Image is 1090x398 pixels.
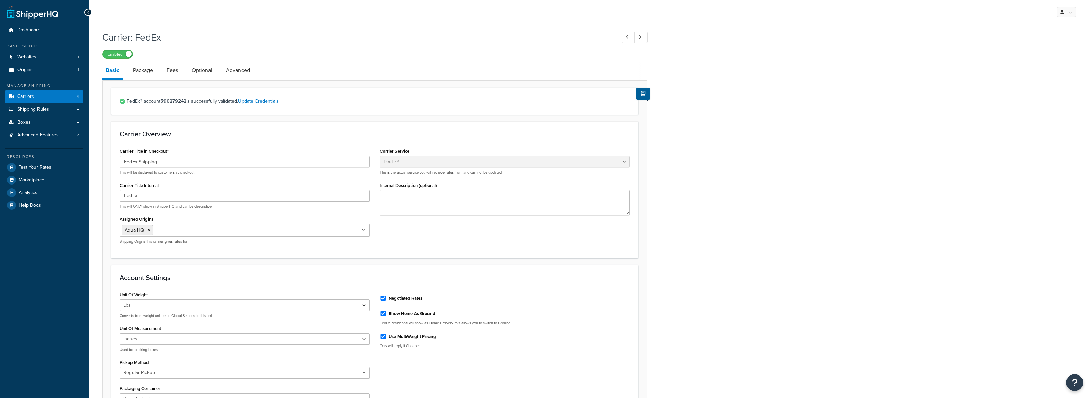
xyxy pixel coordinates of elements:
span: Marketplace [19,177,44,183]
p: Used for packing boxes [120,347,370,352]
label: Internal Description (optional) [380,183,437,188]
a: Origins1 [5,63,83,76]
span: Origins [17,67,33,73]
p: FedEx Residential will show as Home Delivery, this allows you to switch to Ground [380,321,630,326]
a: Boxes [5,116,83,129]
span: Shipping Rules [17,107,49,113]
p: This will ONLY show in ShipperHQ and can be descriptive [120,204,370,209]
a: Update Credentials [238,98,279,105]
p: Shipping Origins this carrier gives rates for [120,239,370,244]
a: Marketplace [5,174,83,186]
p: Only will apply if Cheaper [380,343,630,349]
button: Show Help Docs [636,88,650,100]
h3: Carrier Overview [120,130,630,138]
button: Open Resource Center [1066,374,1083,391]
strong: 590279242 [160,98,186,105]
div: Resources [5,154,83,160]
span: Advanced Features [17,132,59,138]
a: Next Record [634,32,648,43]
span: Carriers [17,94,34,100]
p: This is the actual service you will retrieve rates from and can not be updated [380,170,630,175]
span: Help Docs [19,203,41,208]
label: Carrier Title in Checkout [120,149,169,154]
p: Converts from weight unit set in Global Settings to this unit [120,313,370,319]
a: Test Your Rates [5,161,83,174]
span: 1 [78,54,79,60]
li: Carriers [5,90,83,103]
span: 1 [78,67,79,73]
span: Dashboard [17,27,41,33]
a: Carriers4 [5,90,83,103]
div: Basic Setup [5,43,83,49]
a: Basic [102,62,123,80]
a: Advanced Features2 [5,129,83,142]
li: Advanced Features [5,129,83,142]
a: Help Docs [5,199,83,211]
span: Boxes [17,120,31,126]
li: Websites [5,51,83,63]
label: Use MultiWeight Pricing [389,334,436,340]
a: Previous Record [622,32,635,43]
span: Websites [17,54,36,60]
span: Aqua HQ [125,226,144,234]
label: Unit Of Weight [120,292,148,297]
span: 2 [77,132,79,138]
a: Analytics [5,187,83,199]
label: Pickup Method [120,360,149,365]
label: Carrier Title Internal [120,183,159,188]
span: Analytics [19,190,37,196]
a: Fees [163,62,182,78]
li: Origins [5,63,83,76]
span: 4 [77,94,79,100]
label: Assigned Origins [120,217,153,222]
a: Dashboard [5,24,83,36]
a: Websites1 [5,51,83,63]
label: Packaging Container [120,386,160,391]
h3: Account Settings [120,274,630,281]
h1: Carrier: FedEx [102,31,609,44]
label: Negotiated Rates [389,295,422,301]
label: Show Home As Ground [389,311,435,317]
a: Shipping Rules [5,103,83,116]
label: Unit Of Measurement [120,326,161,331]
a: Optional [188,62,216,78]
p: This will be displayed to customers at checkout [120,170,370,175]
div: Manage Shipping [5,83,83,89]
label: Enabled [103,50,133,58]
span: FedEx® account is successfully validated. [127,97,630,106]
a: Advanced [222,62,253,78]
a: Package [129,62,156,78]
label: Carrier Service [380,149,409,154]
span: Test Your Rates [19,165,51,171]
